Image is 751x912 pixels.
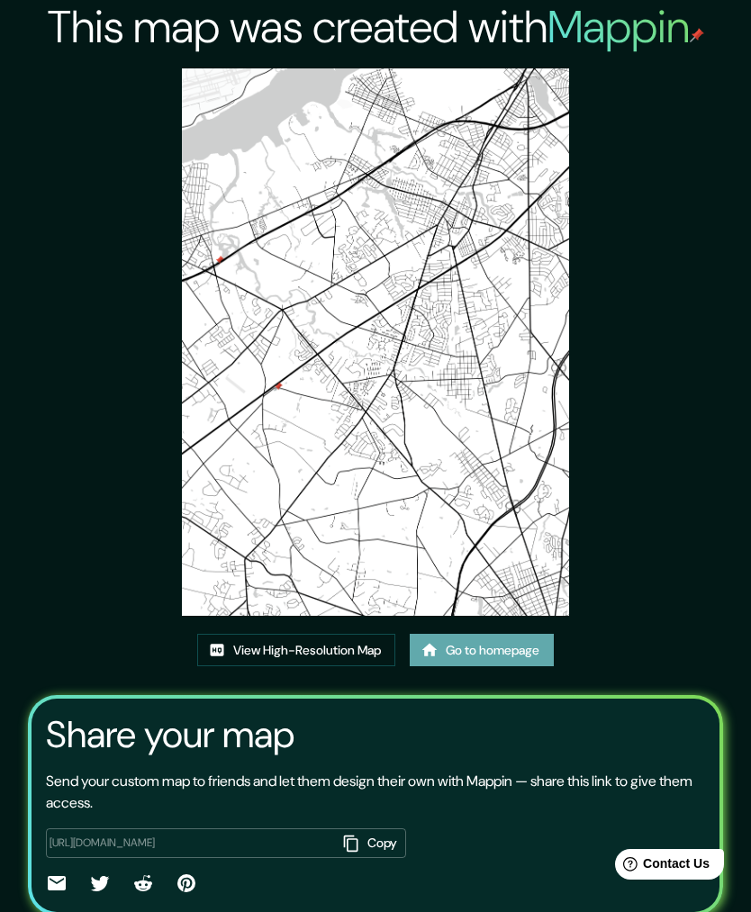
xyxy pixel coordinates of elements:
img: mappin-pin [690,28,704,42]
a: Go to homepage [410,634,554,667]
h3: Share your map [46,713,294,756]
iframe: Help widget launcher [591,842,731,892]
button: Copy [336,828,406,858]
a: View High-Resolution Map [197,634,395,667]
img: created-map [182,68,569,616]
p: Send your custom map to friends and let them design their own with Mappin — share this link to gi... [46,771,705,814]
